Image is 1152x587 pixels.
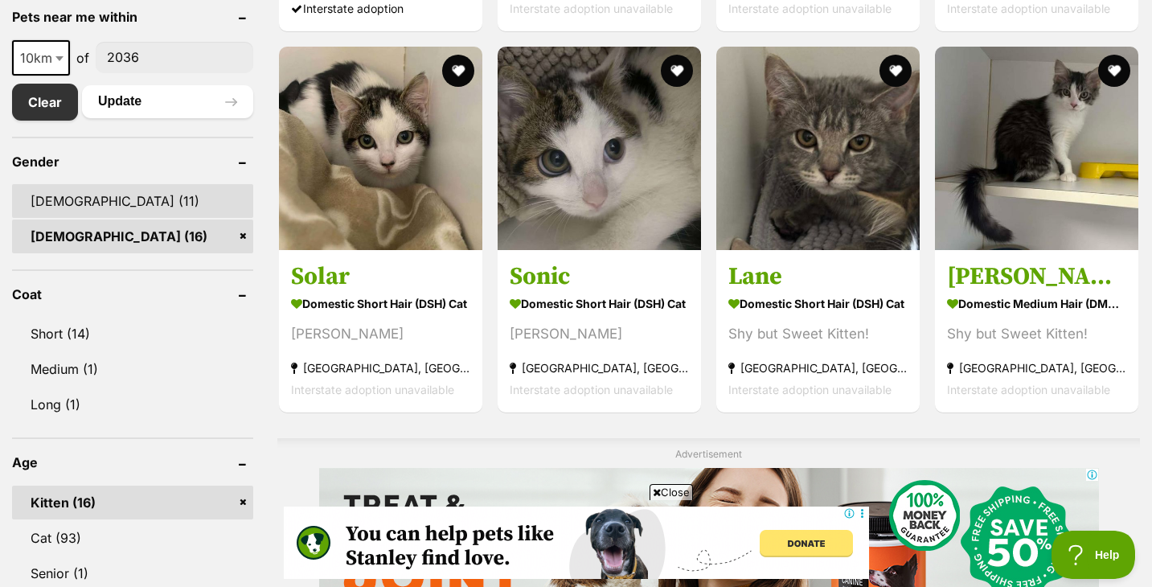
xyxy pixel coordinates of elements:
[728,292,908,315] strong: Domestic Short Hair (DSH) Cat
[76,48,89,68] span: of
[947,261,1126,292] h3: [PERSON_NAME]
[284,507,869,579] iframe: Advertisement
[510,2,673,15] span: Interstate adoption unavailable
[947,323,1126,345] div: Shy but Sweet Kitten!
[12,84,78,121] a: Clear
[510,383,673,396] span: Interstate adoption unavailable
[279,47,482,250] img: Solar - Domestic Short Hair (DSH) Cat
[291,323,470,345] div: [PERSON_NAME]
[728,383,892,396] span: Interstate adoption unavailable
[650,484,693,500] span: Close
[728,323,908,345] div: Shy but Sweet Kitten!
[12,455,253,470] header: Age
[879,55,912,87] button: favourite
[935,249,1138,413] a: [PERSON_NAME] Domestic Medium Hair (DMH) Cat Shy but Sweet Kitten! [GEOGRAPHIC_DATA], [GEOGRAPHIC...
[442,55,474,87] button: favourite
[12,388,253,421] a: Long (1)
[1052,531,1136,579] iframe: Help Scout Beacon - Open
[510,323,689,345] div: [PERSON_NAME]
[291,292,470,315] strong: Domestic Short Hair (DSH) Cat
[291,357,470,379] strong: [GEOGRAPHIC_DATA], [GEOGRAPHIC_DATA]
[12,317,253,351] a: Short (14)
[498,249,701,413] a: Sonic Domestic Short Hair (DSH) Cat [PERSON_NAME] [GEOGRAPHIC_DATA], [GEOGRAPHIC_DATA] Interstate...
[291,261,470,292] h3: Solar
[947,383,1110,396] span: Interstate adoption unavailable
[728,261,908,292] h3: Lane
[12,287,253,302] header: Coat
[12,352,253,386] a: Medium (1)
[82,85,253,117] button: Update
[12,154,253,169] header: Gender
[12,220,253,253] a: [DEMOGRAPHIC_DATA] (16)
[96,42,253,72] input: postcode
[661,55,693,87] button: favourite
[935,47,1138,250] img: Lesley - Domestic Medium Hair (DMH) Cat
[728,2,892,15] span: Interstate adoption unavailable
[12,40,70,76] span: 10km
[947,2,1110,15] span: Interstate adoption unavailable
[12,486,253,519] a: Kitten (16)
[12,10,253,24] header: Pets near me within
[728,357,908,379] strong: [GEOGRAPHIC_DATA], [GEOGRAPHIC_DATA]
[510,357,689,379] strong: [GEOGRAPHIC_DATA], [GEOGRAPHIC_DATA]
[947,357,1126,379] strong: [GEOGRAPHIC_DATA], [GEOGRAPHIC_DATA]
[716,249,920,413] a: Lane Domestic Short Hair (DSH) Cat Shy but Sweet Kitten! [GEOGRAPHIC_DATA], [GEOGRAPHIC_DATA] Int...
[14,47,68,69] span: 10km
[716,47,920,250] img: Lane - Domestic Short Hair (DSH) Cat
[510,261,689,292] h3: Sonic
[291,383,454,396] span: Interstate adoption unavailable
[1098,55,1130,87] button: favourite
[12,184,253,218] a: [DEMOGRAPHIC_DATA] (11)
[510,292,689,315] strong: Domestic Short Hair (DSH) Cat
[498,47,701,250] img: Sonic - Domestic Short Hair (DSH) Cat
[279,249,482,413] a: Solar Domestic Short Hair (DSH) Cat [PERSON_NAME] [GEOGRAPHIC_DATA], [GEOGRAPHIC_DATA] Interstate...
[12,521,253,555] a: Cat (93)
[947,292,1126,315] strong: Domestic Medium Hair (DMH) Cat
